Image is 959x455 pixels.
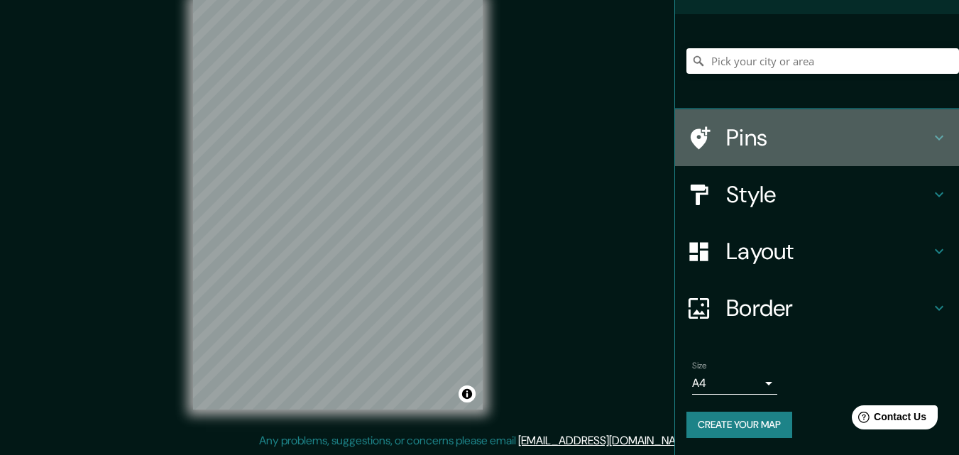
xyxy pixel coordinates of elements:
[675,109,959,166] div: Pins
[459,385,476,402] button: Toggle attribution
[686,412,792,438] button: Create your map
[686,48,959,74] input: Pick your city or area
[726,294,931,322] h4: Border
[833,400,943,439] iframe: Help widget launcher
[518,433,694,448] a: [EMAIL_ADDRESS][DOMAIN_NAME]
[675,166,959,223] div: Style
[726,180,931,209] h4: Style
[726,237,931,265] h4: Layout
[675,223,959,280] div: Layout
[692,360,707,372] label: Size
[692,372,777,395] div: A4
[726,124,931,152] h4: Pins
[675,280,959,336] div: Border
[259,432,696,449] p: Any problems, suggestions, or concerns please email .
